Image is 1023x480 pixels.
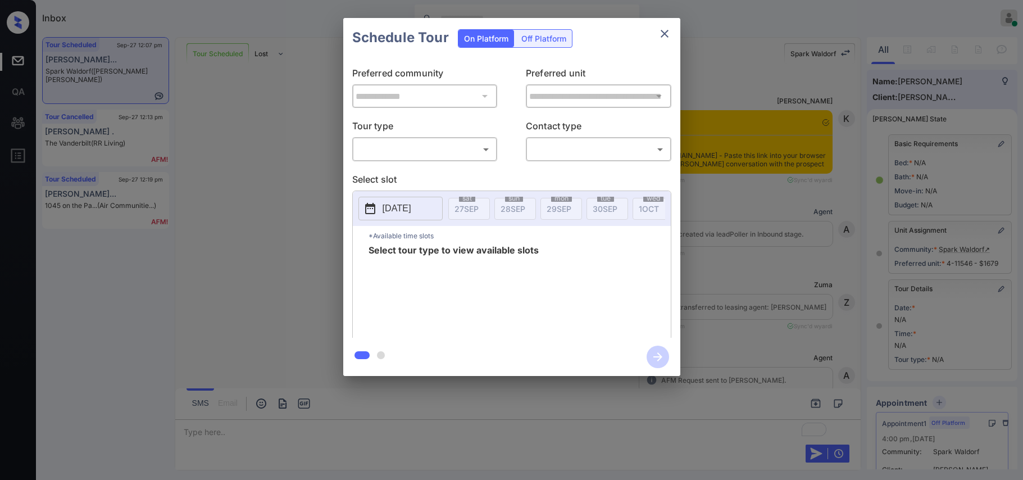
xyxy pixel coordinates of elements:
[369,246,539,336] span: Select tour type to view available slots
[653,22,676,45] button: close
[383,202,411,215] p: [DATE]
[352,119,498,137] p: Tour type
[369,226,671,246] p: *Available time slots
[526,119,671,137] p: Contact type
[352,66,498,84] p: Preferred community
[343,18,458,57] h2: Schedule Tour
[526,66,671,84] p: Preferred unit
[358,197,443,220] button: [DATE]
[352,173,671,191] p: Select slot
[458,30,514,47] div: On Platform
[516,30,572,47] div: Off Platform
